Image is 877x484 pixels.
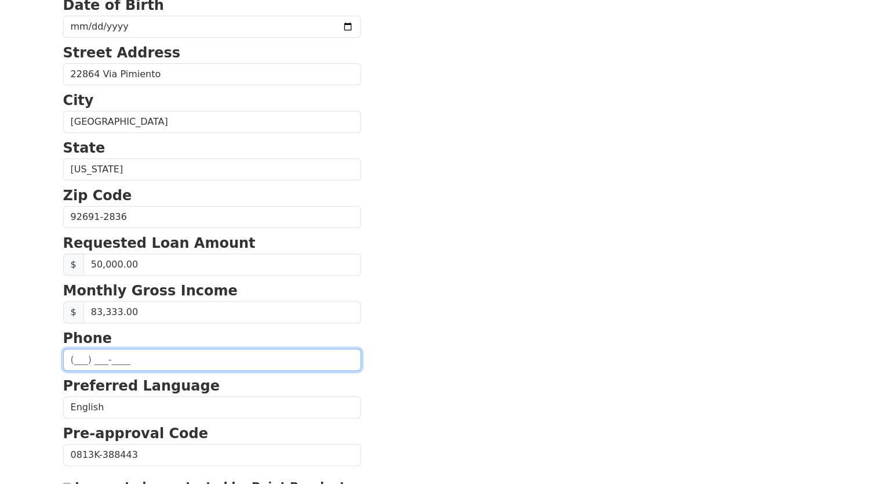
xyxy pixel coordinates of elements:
strong: Street Address [63,45,181,61]
strong: Phone [63,330,112,346]
strong: City [63,92,94,109]
input: Street Address [63,63,361,85]
span: $ [63,254,84,276]
input: (___) ___-____ [63,349,361,371]
strong: Requested Loan Amount [63,235,256,251]
strong: State [63,140,105,156]
input: Requested Loan Amount [83,254,361,276]
p: Monthly Gross Income [63,280,361,301]
input: City [63,111,361,133]
input: Pre-approval Code [63,444,361,466]
strong: Preferred Language [63,378,220,394]
input: Monthly Gross Income [83,301,361,323]
input: Zip Code [63,206,361,228]
strong: Pre-approval Code [63,425,209,442]
span: $ [63,301,84,323]
strong: Zip Code [63,187,132,204]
